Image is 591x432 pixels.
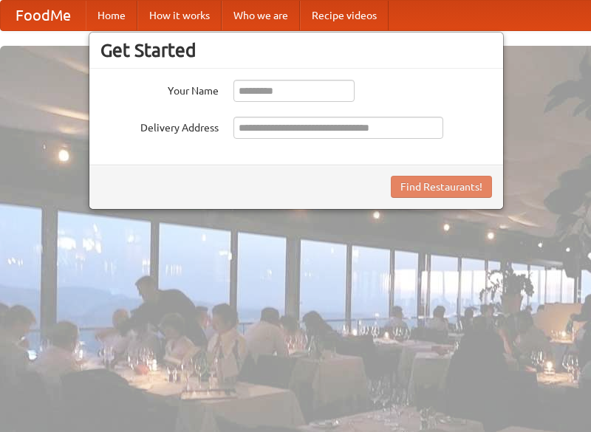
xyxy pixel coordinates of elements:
label: Delivery Address [100,117,219,135]
a: Home [86,1,137,30]
button: Find Restaurants! [391,176,492,198]
a: Recipe videos [300,1,389,30]
a: FoodMe [1,1,86,30]
label: Your Name [100,80,219,98]
a: How it works [137,1,222,30]
a: Who we are [222,1,300,30]
h3: Get Started [100,39,492,61]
